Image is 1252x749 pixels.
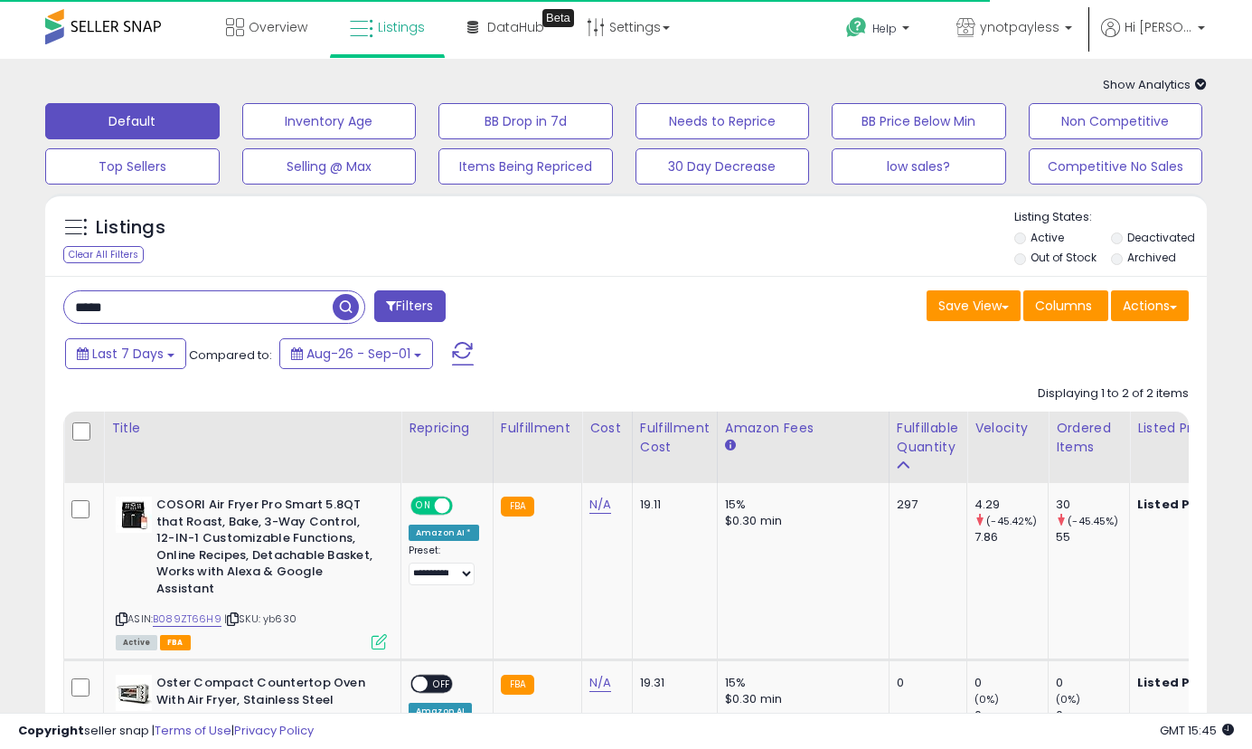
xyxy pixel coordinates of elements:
[725,513,875,529] div: $0.30 min
[116,497,152,533] img: 41cjUnZlkdL._SL40_.jpg
[92,345,164,363] span: Last 7 Days
[725,691,875,707] div: $0.30 min
[1029,103,1203,139] button: Non Competitive
[1038,385,1189,403] div: Displaying 1 to 2 of 2 items
[1056,497,1129,513] div: 30
[845,16,868,39] i: Get Help
[832,3,927,59] a: Help
[725,675,875,691] div: 15%
[501,497,534,517] small: FBA
[1127,230,1195,245] label: Deactivated
[1023,290,1108,321] button: Columns
[18,722,84,739] strong: Copyright
[974,529,1048,545] div: 7.86
[487,18,544,36] span: DataHub
[249,18,307,36] span: Overview
[897,419,959,457] div: Fulfillable Quantity
[438,103,613,139] button: BB Drop in 7d
[974,692,1000,706] small: (0%)
[640,419,710,457] div: Fulfillment Cost
[897,675,953,691] div: 0
[974,497,1048,513] div: 4.29
[279,338,433,369] button: Aug-26 - Sep-01
[1127,250,1176,265] label: Archived
[1137,674,1219,691] b: Listed Price:
[1160,722,1234,739] span: 2025-09-9 15:45 GMT
[1101,18,1205,59] a: Hi [PERSON_NAME]
[1014,209,1207,226] p: Listing States:
[872,21,897,36] span: Help
[589,674,611,692] a: N/A
[1068,514,1118,528] small: (-45.45%)
[409,525,479,541] div: Amazon AI *
[1056,419,1122,457] div: Ordered Items
[116,675,152,711] img: 41NWjD1CuNL._SL40_.jpg
[111,419,393,438] div: Title
[974,675,1048,691] div: 0
[1111,290,1189,321] button: Actions
[974,419,1040,438] div: Velocity
[1056,692,1081,706] small: (0%)
[65,338,186,369] button: Last 7 Days
[18,723,314,740] div: seller snap | |
[374,290,445,322] button: Filters
[1029,148,1203,185] button: Competitive No Sales
[974,707,1048,724] div: 0
[96,215,165,241] h5: Listings
[189,346,272,364] span: Compared to:
[242,103,417,139] button: Inventory Age
[160,635,191,650] span: FBA
[725,497,875,513] div: 15%
[156,497,376,602] b: COSORI Air Fryer Pro Smart 5.8QT that Roast, Bake, 3-Way Control, 12-IN-1 Customizable Functions,...
[501,419,574,438] div: Fulfillment
[1125,18,1192,36] span: Hi [PERSON_NAME]
[409,703,472,719] div: Amazon AI
[1056,707,1129,724] div: 0
[45,148,220,185] button: Top Sellers
[1056,529,1129,545] div: 55
[635,148,810,185] button: 30 Day Decrease
[832,103,1006,139] button: BB Price Below Min
[1056,675,1129,691] div: 0
[378,18,425,36] span: Listings
[306,345,410,363] span: Aug-26 - Sep-01
[897,497,953,513] div: 297
[980,18,1059,36] span: ynotpayless
[927,290,1021,321] button: Save View
[45,103,220,139] button: Default
[156,675,376,713] b: Oster Compact Countertop Oven With Air Fryer, Stainless Steel
[501,675,534,695] small: FBA
[234,722,314,739] a: Privacy Policy
[450,498,479,514] span: OFF
[832,148,1006,185] button: low sales?
[635,103,810,139] button: Needs to Reprice
[986,514,1037,528] small: (-45.42%)
[155,722,231,739] a: Terms of Use
[1103,76,1207,93] span: Show Analytics
[725,419,881,438] div: Amazon Fees
[725,438,736,454] small: Amazon Fees.
[412,498,435,514] span: ON
[409,545,479,585] div: Preset:
[63,246,144,263] div: Clear All Filters
[428,677,457,692] span: OFF
[116,635,157,650] span: All listings currently available for purchase on Amazon
[1035,297,1092,315] span: Columns
[542,9,574,27] div: Tooltip anchor
[116,497,387,648] div: ASIN:
[640,675,703,691] div: 19.31
[224,612,297,626] span: | SKU: yb630
[409,419,485,438] div: Repricing
[153,612,221,627] a: B089ZT66H9
[640,497,703,513] div: 19.11
[1137,496,1219,513] b: Listed Price:
[1031,250,1097,265] label: Out of Stock
[589,496,611,514] a: N/A
[1031,230,1064,245] label: Active
[438,148,613,185] button: Items Being Repriced
[242,148,417,185] button: Selling @ Max
[589,419,625,438] div: Cost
